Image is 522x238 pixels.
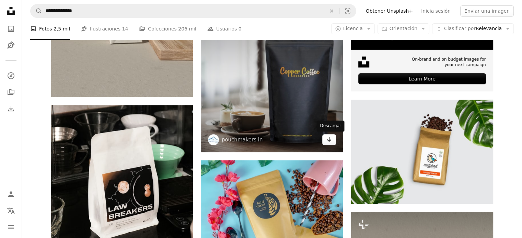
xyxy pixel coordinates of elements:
[30,4,356,18] form: Encuentra imágenes en todo el sitio
[4,85,18,99] a: Colecciones
[4,69,18,83] a: Explorar
[358,73,486,84] div: Learn More
[4,220,18,234] button: Menú
[31,4,42,17] button: Buscar en Unsplash
[444,26,476,31] span: Clasificar por
[362,5,417,16] a: Obtener Unsplash+
[207,18,242,40] a: Usuarios 0
[122,25,128,33] span: 14
[4,4,18,19] a: Inicio — Unsplash
[390,26,417,31] span: Orientación
[378,23,429,34] button: Orientación
[324,4,339,17] button: Borrar
[339,4,356,17] button: Búsqueda visual
[201,11,343,152] img: una caja negra con una etiqueta blanca sobre una superficie de madera
[4,102,18,115] a: Historial de descargas
[4,187,18,201] a: Iniciar sesión / Registrarse
[222,136,263,143] a: pouchmakers in
[322,134,336,145] a: Descargar
[444,25,502,32] span: Relevancia
[208,134,219,145] img: Ve al perfil de pouchmakers in
[351,100,493,204] img: Paquete con etiqueta marrón y blanco
[408,57,486,68] span: On-brand and on budget images for your next campaign
[239,25,242,33] span: 0
[351,149,493,155] a: Paquete con etiqueta marrón y blanco
[4,22,18,36] a: Fotos
[432,23,514,34] button: Clasificar porRelevancia
[331,23,375,34] button: Licencia
[417,5,455,16] a: Inicia sesión
[51,173,193,179] a: Una bolsa de café de infractores de la ley sentado en un mostrador
[4,204,18,217] button: Idioma
[343,26,363,31] span: Licencia
[81,18,128,40] a: Ilustraciones 14
[201,78,343,84] a: una caja negra con una etiqueta blanca sobre una superficie de madera
[139,18,196,40] a: Colecciones 206 mil
[4,38,18,52] a: Ilustraciones
[178,25,196,33] span: 206 mil
[358,57,369,67] img: file-1631678316303-ed18b8b5cb9cimage
[201,204,343,210] a: Una bolsa de café Toki azul junto a una taza de café
[316,121,344,131] div: Descargar
[460,5,514,16] button: Enviar una imagen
